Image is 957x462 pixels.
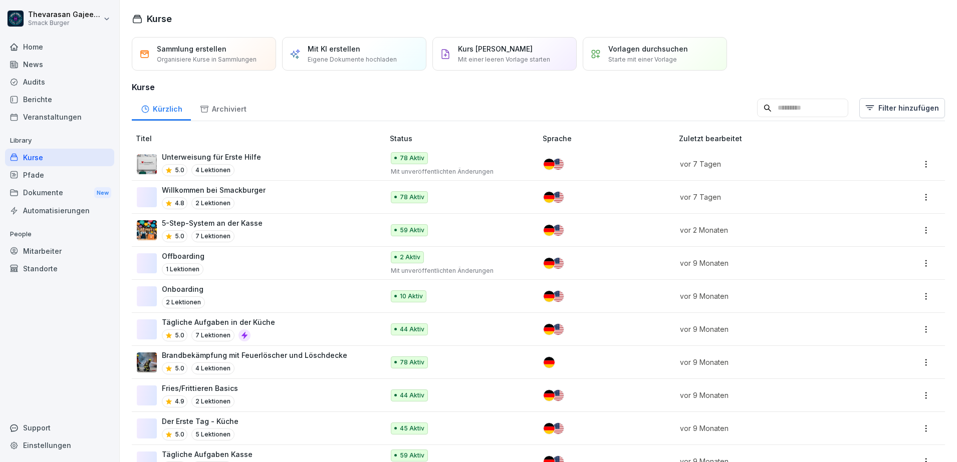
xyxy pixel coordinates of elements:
p: 4 Lektionen [191,362,234,374]
button: Filter hinzufügen [859,98,945,118]
p: 2 Lektionen [191,395,234,407]
h3: Kurse [132,81,945,93]
a: Automatisierungen [5,202,114,219]
img: ifml4kckzkiezgrivf7txsuy.png [137,352,157,372]
p: 10 Aktiv [400,292,423,301]
p: Titel [136,133,386,144]
p: Starte mit einer Vorlage [608,55,677,64]
p: Smack Burger [28,20,101,27]
p: 4.8 [175,199,184,208]
p: vor 9 Monaten [680,324,865,334]
p: 5.0 [175,232,184,241]
p: Brandbekämpfung mit Feuerlöscher und Löschdecke [162,350,347,360]
img: de.svg [544,159,555,170]
p: vor 9 Monaten [680,390,865,400]
a: Archiviert [191,95,255,121]
p: Library [5,133,114,149]
p: 5.0 [175,430,184,439]
p: vor 9 Monaten [680,291,865,301]
p: Unterweisung für Erste Hilfe [162,152,261,162]
p: vor 9 Monaten [680,258,865,268]
p: 1 Lektionen [162,263,203,275]
p: People [5,226,114,242]
p: vor 2 Monaten [680,225,865,235]
div: Audits [5,73,114,91]
img: ddvzrcgd9em4nn9e4wobyf9v.png [137,220,157,240]
img: us.svg [553,291,564,302]
a: Veranstaltungen [5,108,114,126]
p: Thevarasan Gajeendran [28,11,101,19]
p: 44 Aktiv [400,391,424,400]
p: Mit einer leeren Vorlage starten [458,55,550,64]
p: 5.0 [175,331,184,340]
p: vor 7 Tagen [680,159,865,169]
p: 4 Lektionen [191,164,234,176]
div: Berichte [5,91,114,108]
p: 4.9 [175,397,184,406]
img: us.svg [553,192,564,203]
p: 78 Aktiv [400,154,424,163]
a: News [5,56,114,73]
p: 5-Step-System an der Kasse [162,218,263,228]
p: Vorlagen durchsuchen [608,44,688,54]
p: Mit unveröffentlichten Änderungen [391,167,527,176]
p: vor 9 Monaten [680,357,865,367]
p: 45 Aktiv [400,424,424,433]
a: Pfade [5,166,114,184]
img: de.svg [544,258,555,269]
p: 7 Lektionen [191,230,234,242]
p: 78 Aktiv [400,358,424,367]
p: Kurs [PERSON_NAME] [458,44,533,54]
img: de.svg [544,390,555,401]
img: us.svg [553,159,564,170]
a: DokumenteNew [5,184,114,202]
p: Eigene Dokumente hochladen [308,55,397,64]
p: Willkommen bei Smackburger [162,185,266,195]
a: Mitarbeiter [5,242,114,260]
img: us.svg [553,258,564,269]
p: 59 Aktiv [400,226,424,235]
p: 44 Aktiv [400,325,424,334]
img: de.svg [544,423,555,434]
img: de.svg [544,225,555,236]
p: 2 Lektionen [191,197,234,209]
div: Support [5,419,114,436]
p: Zuletzt bearbeitet [679,133,877,144]
p: Fries/Frittieren Basics [162,383,238,393]
p: Sammlung erstellen [157,44,226,54]
p: Tägliche Aufgaben Kasse [162,449,253,459]
p: 7 Lektionen [191,329,234,341]
p: 5.0 [175,166,184,175]
a: Standorte [5,260,114,277]
p: Sprache [543,133,674,144]
p: Status [390,133,539,144]
img: x1kpwef3bc6wreqsn7ry7iok.png [137,154,157,174]
a: Home [5,38,114,56]
p: 2 Aktiv [400,253,420,262]
a: Kurse [5,149,114,166]
div: Einstellungen [5,436,114,454]
p: Mit KI erstellen [308,44,360,54]
p: 78 Aktiv [400,193,424,202]
p: 59 Aktiv [400,451,424,460]
a: Kürzlich [132,95,191,121]
div: Dokumente [5,184,114,202]
img: us.svg [553,423,564,434]
img: de.svg [544,192,555,203]
p: vor 7 Tagen [680,192,865,202]
p: Organisiere Kurse in Sammlungen [157,55,257,64]
img: us.svg [553,225,564,236]
p: 2 Lektionen [162,296,205,308]
p: Offboarding [162,251,204,261]
img: de.svg [544,324,555,335]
